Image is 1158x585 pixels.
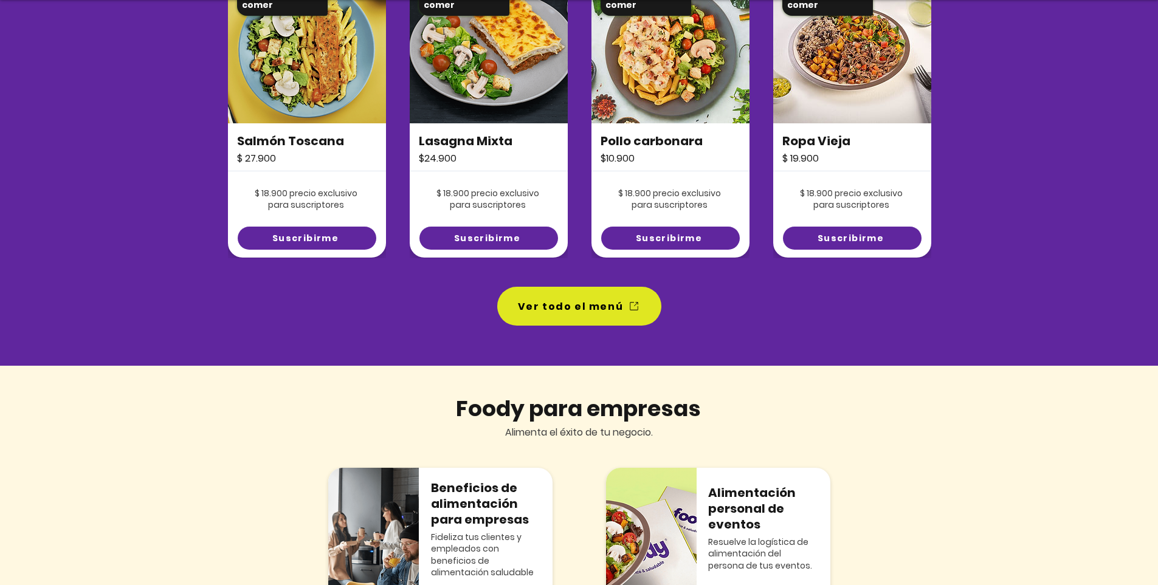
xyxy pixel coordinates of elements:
[419,151,457,165] span: $24.900
[518,299,624,314] span: Ver todo el menú
[436,187,539,211] span: $ 18.900 precio exclusivo para suscriptores
[708,536,812,572] span: Resuelve la logística de alimentación del persona de tus eventos.
[800,187,903,211] span: $ 18.900 precio exclusivo para suscriptores
[497,287,661,326] a: Ver todo el menú
[454,232,520,245] span: Suscribirme
[238,227,376,250] a: Suscribirme
[505,425,653,439] span: Alimenta el éxito de tu negocio.
[601,227,740,250] a: Suscribirme
[708,484,796,533] span: Alimentación personal de eventos
[431,531,534,579] span: Fideliza tus clientes y empleados con beneficios de alimentación saludable
[255,187,357,211] span: $ 18.900 precio exclusivo para suscriptores
[456,393,701,424] span: Foody para empresas
[818,232,884,245] span: Suscribirme
[237,132,344,149] span: Salmón Toscana
[618,187,721,211] span: $ 18.900 precio exclusivo para suscriptores
[272,232,339,245] span: Suscribirme
[431,479,529,528] span: Beneficios de alimentación para empresas
[419,132,512,149] span: Lasagna Mixta
[419,227,558,250] a: Suscribirme
[237,151,276,165] span: $ 27.900
[601,132,703,149] span: Pollo carbonara
[783,227,922,250] a: Suscribirme
[601,151,635,165] span: $10.900
[782,132,850,149] span: Ropa Vieja
[782,151,819,165] span: $ 19.900
[636,232,702,245] span: Suscribirme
